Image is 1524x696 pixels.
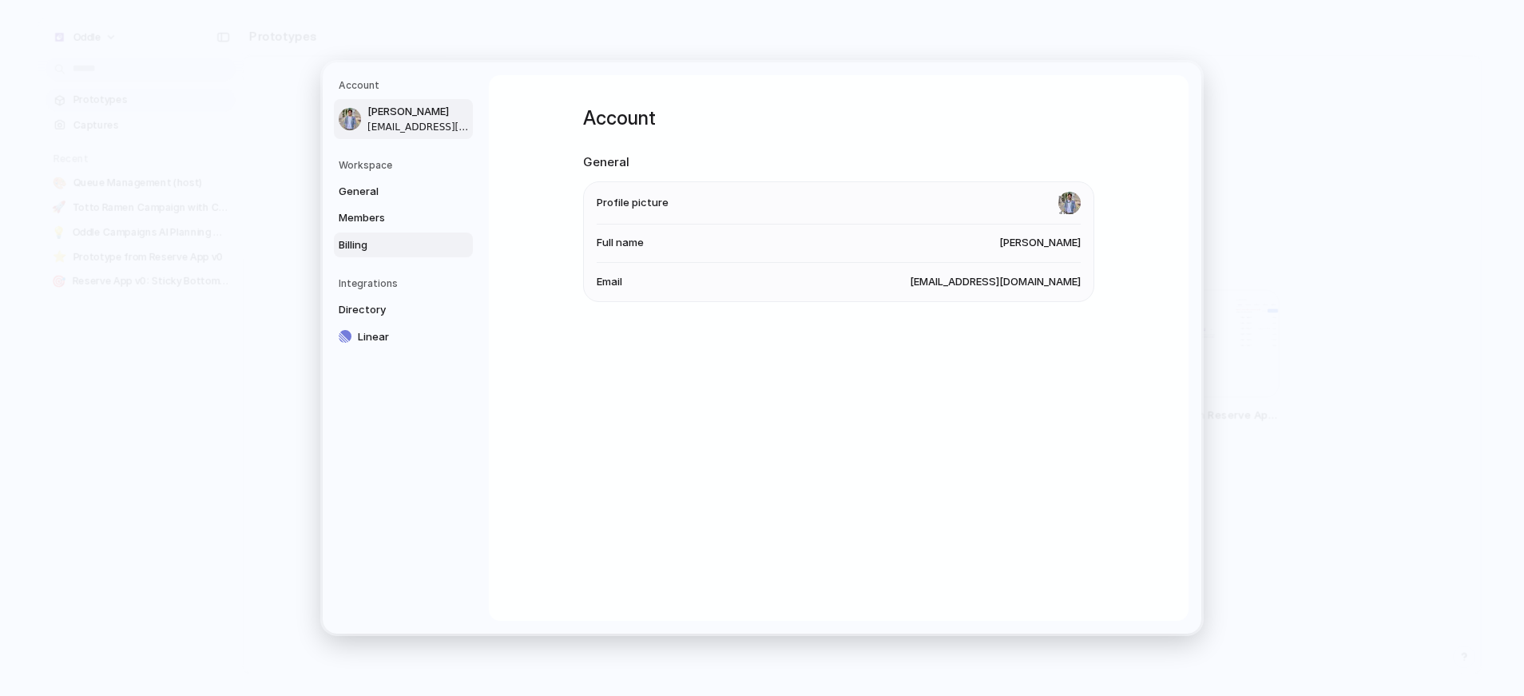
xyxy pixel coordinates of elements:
span: [EMAIL_ADDRESS][DOMAIN_NAME] [910,274,1081,290]
a: Directory [334,297,473,323]
a: [PERSON_NAME][EMAIL_ADDRESS][DOMAIN_NAME] [334,99,473,139]
h5: Workspace [339,158,473,173]
span: Members [339,210,441,226]
span: [PERSON_NAME] [999,235,1081,251]
h1: Account [583,104,1094,133]
span: [EMAIL_ADDRESS][DOMAIN_NAME] [367,120,470,134]
h5: Account [339,78,473,93]
span: Profile picture [597,195,669,211]
span: Billing [339,237,441,253]
span: Directory [339,302,441,318]
span: Full name [597,235,644,251]
a: General [334,179,473,205]
a: Members [334,205,473,231]
span: Linear [358,329,460,345]
a: Billing [334,233,473,258]
a: Linear [334,324,473,350]
h2: General [583,153,1094,172]
span: General [339,184,441,200]
span: Email [597,274,622,290]
h5: Integrations [339,276,473,291]
span: [PERSON_NAME] [367,104,470,120]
